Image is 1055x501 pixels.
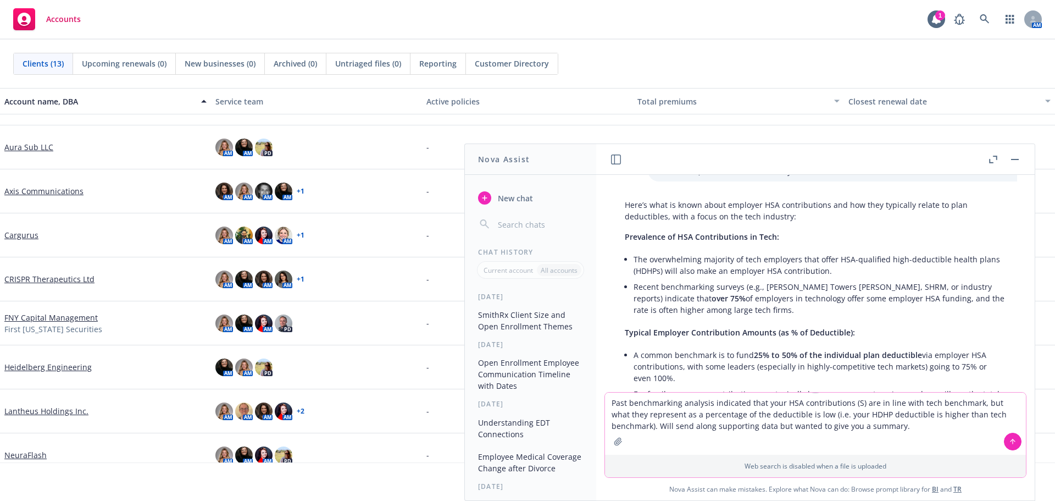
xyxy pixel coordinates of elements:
[634,251,1006,279] li: The overwhelming majority of tech employers that offer HSA-qualified high-deductible health plans...
[634,279,1006,318] li: Recent benchmarking surveys (e.g., [PERSON_NAME] Towers [PERSON_NAME], SHRM, or industry reports)...
[484,266,533,275] p: Current account
[82,58,166,69] span: Upcoming renewals (0)
[4,185,84,197] a: Axis Communications
[4,96,195,107] div: Account name, DBA
[426,449,429,461] span: -
[422,88,633,114] button: Active policies
[478,153,530,165] h1: Nova Assist
[235,359,253,376] img: photo
[4,273,95,285] a: CRISPR Therapeutics Ltd
[185,58,256,69] span: New businesses (0)
[275,403,292,420] img: photo
[754,350,922,360] span: 25% to 50% of the individual plan deductible
[4,312,98,323] a: FNY Capital Management
[255,139,273,156] img: photo
[974,8,996,30] a: Search
[215,96,418,107] div: Service team
[496,217,583,232] input: Search chats
[9,4,85,35] a: Accounts
[23,58,64,69] span: Clients (13)
[426,96,629,107] div: Active policies
[275,183,292,200] img: photo
[215,447,233,464] img: photo
[844,88,1055,114] button: Closest renewal date
[465,399,596,409] div: [DATE]
[848,141,851,153] span: -
[215,139,233,156] img: photo
[235,447,253,464] img: photo
[465,247,596,257] div: Chat History
[297,232,304,239] a: + 1
[948,8,970,30] a: Report a Bug
[474,414,587,443] button: Understanding EDT Connections
[255,271,273,288] img: photo
[426,361,429,373] span: -
[211,88,422,114] button: Service team
[274,58,317,69] span: Archived (0)
[634,386,1006,414] li: For family coverage, contributions are typically lower as a percentage (many plans will cap the t...
[255,403,273,420] img: photo
[474,354,587,395] button: Open Enrollment Employee Communication Timeline with Dates
[601,478,1030,500] span: Nova Assist can make mistakes. Explore what Nova can do: Browse prompt library for and
[4,141,53,153] a: Aura Sub LLC
[465,292,596,301] div: [DATE]
[215,227,233,244] img: photo
[297,188,304,195] a: + 1
[426,229,429,241] span: -
[215,271,233,288] img: photo
[496,192,533,204] span: New chat
[932,485,939,494] a: BI
[475,58,549,69] span: Customer Directory
[625,327,855,338] span: Typical Employer Contribution Amounts (as % of Deductible):
[46,15,81,24] span: Accounts
[235,271,253,288] img: photo
[4,405,88,417] a: Lantheus Holdings Inc.
[637,141,640,153] span: -
[419,58,457,69] span: Reporting
[275,271,292,288] img: photo
[255,447,273,464] img: photo
[215,315,233,332] img: photo
[275,315,292,332] img: photo
[848,96,1039,107] div: Closest renewal date
[4,361,92,373] a: Heidelberg Engineering
[255,359,273,376] img: photo
[612,461,1019,471] p: Web search is disabled when a file is uploaded
[474,448,587,477] button: Employee Medical Coverage Change after Divorce
[634,347,1006,386] li: A common benchmark is to fund via employer HSA contributions, with some leaders (especially in hi...
[474,188,587,208] button: New chat
[426,405,429,417] span: -
[255,315,273,332] img: photo
[235,183,253,200] img: photo
[605,393,1026,455] textarea: Past benchmarking analysis indicated that your HSA contributions (S) are in line with tech benchm...
[953,485,962,494] a: TR
[625,232,779,242] span: Prevalence of HSA Contributions in Tech:
[426,317,429,329] span: -
[215,183,233,200] img: photo
[255,227,273,244] img: photo
[633,88,844,114] button: Total premiums
[999,8,1021,30] a: Switch app
[541,266,578,275] p: All accounts
[235,139,253,156] img: photo
[935,10,945,20] div: 1
[275,447,292,464] img: photo
[426,141,429,153] span: -
[275,227,292,244] img: photo
[4,449,47,461] a: NeuraFlash
[426,273,429,285] span: -
[297,408,304,415] a: + 2
[426,185,429,197] span: -
[4,229,38,241] a: Cargurus
[637,96,828,107] div: Total premiums
[4,323,102,335] span: First [US_STATE] Securities
[465,340,596,349] div: [DATE]
[625,199,1006,222] p: Here’s what is known about employer HSA contributions and how they typically relate to plan deduc...
[712,293,746,304] span: over 75%
[255,183,273,200] img: photo
[215,403,233,420] img: photo
[465,482,596,491] div: [DATE]
[235,403,253,420] img: photo
[235,315,253,332] img: photo
[335,58,401,69] span: Untriaged files (0)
